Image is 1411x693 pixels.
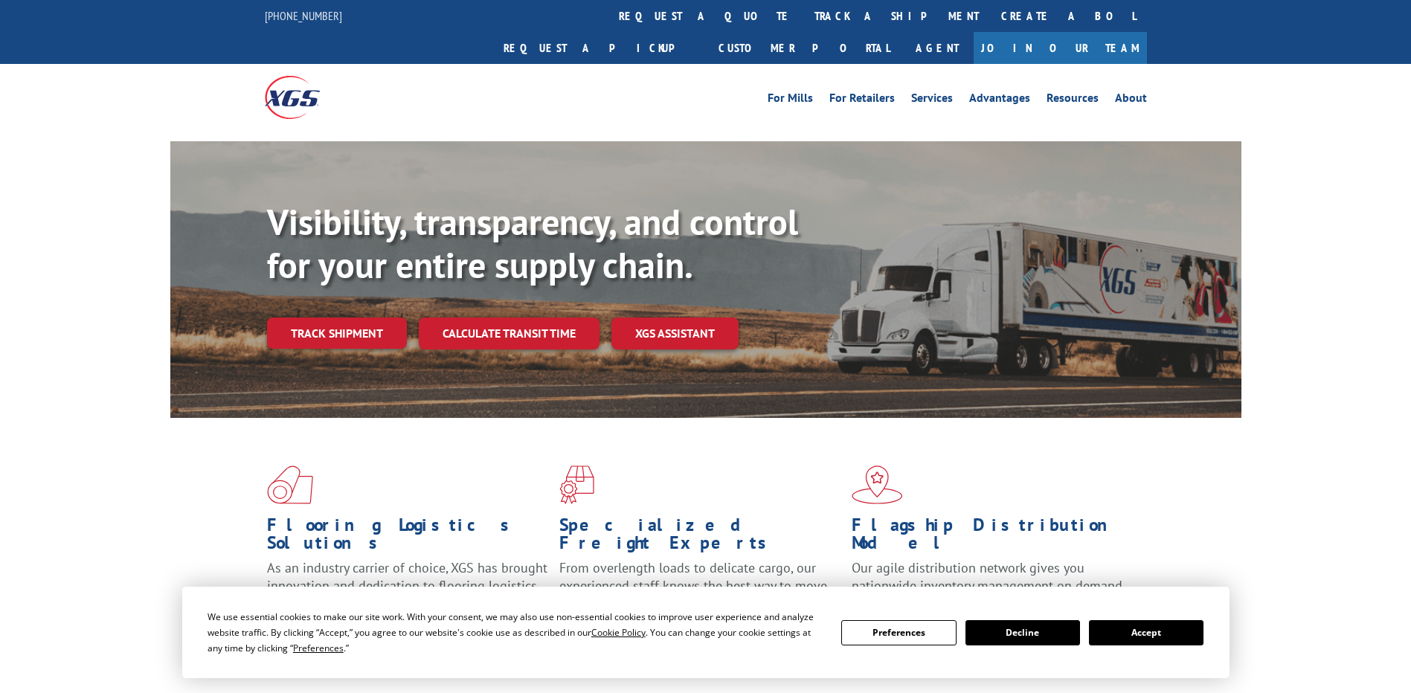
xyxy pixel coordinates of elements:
div: Cookie Consent Prompt [182,587,1230,678]
a: Services [911,92,953,109]
span: Preferences [293,642,344,654]
a: Request a pickup [492,32,707,64]
h1: Flooring Logistics Solutions [267,516,548,559]
span: Our agile distribution network gives you nationwide inventory management on demand. [852,559,1125,594]
div: We use essential cookies to make our site work. With your consent, we may also use non-essential ... [208,609,823,656]
h1: Specialized Freight Experts [559,516,841,559]
a: XGS ASSISTANT [611,318,739,349]
span: As an industry carrier of choice, XGS has brought innovation and dedication to flooring logistics... [267,559,547,612]
h1: Flagship Distribution Model [852,516,1133,559]
img: xgs-icon-total-supply-chain-intelligence-red [267,465,313,504]
button: Decline [965,620,1080,645]
img: xgs-icon-flagship-distribution-model-red [852,465,903,504]
p: From overlength loads to delicate cargo, our experienced staff knows the best way to move your fr... [559,559,841,625]
a: Agent [901,32,974,64]
a: For Retailers [829,92,895,109]
button: Accept [1089,620,1203,645]
a: Advantages [969,92,1030,109]
a: Calculate transit time [419,318,600,349]
img: xgs-icon-focused-on-flooring-red [559,465,594,504]
a: For Mills [768,92,813,109]
a: Customer Portal [707,32,901,64]
a: [PHONE_NUMBER] [265,8,342,23]
span: Cookie Policy [591,626,646,639]
b: Visibility, transparency, and control for your entire supply chain. [267,199,798,288]
a: Join Our Team [974,32,1147,64]
button: Preferences [841,620,956,645]
a: About [1115,92,1147,109]
a: Resources [1047,92,1099,109]
a: Track shipment [267,318,407,349]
